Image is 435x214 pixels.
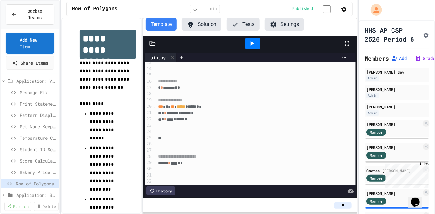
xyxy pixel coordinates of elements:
div: 13 [145,60,153,66]
span: Member [370,175,383,181]
a: Delete [34,202,59,211]
div: Admin [366,75,379,81]
div: 18 [145,91,153,97]
div: 22 [145,116,153,122]
div: 16 [145,78,153,85]
span: Row of Polygons [72,5,117,13]
iframe: chat widget [408,189,429,208]
h2: Members [365,54,389,63]
div: main.py [145,54,169,61]
button: Tests [227,18,260,31]
h1: HHS AP CSP 2526 Period 6 [365,26,420,43]
div: Admin [366,110,379,116]
span: Application: Strings, Inputs, Math [16,192,57,198]
span: Score Calculator [20,158,57,164]
a: Publish [4,202,31,211]
button: Settings [265,18,304,31]
span: Member [370,152,383,158]
button: Solution [182,18,221,31]
div: 32 [145,178,153,185]
input: publish toggle [315,5,338,13]
span: Row of Polygons [16,180,57,187]
div: [PERSON_NAME] [366,145,422,150]
div: 20 [145,103,153,110]
iframe: chat widget [382,161,429,188]
div: main.py [145,53,177,62]
span: Pattern Display Challenge [20,112,57,119]
span: Student ID Scanner [20,146,57,153]
div: [PERSON_NAME] [366,121,422,127]
div: 26 [145,141,153,147]
span: | [409,55,412,62]
span: Back to Teams [21,8,49,21]
div: Content is published and visible to students [292,5,338,13]
div: 21 [145,110,153,116]
span: Temperature Converter [20,135,57,141]
span: Application: Variables/Print [16,78,57,84]
span: Message Fix [20,89,57,96]
a: Add New Item [6,33,54,54]
div: 29 [145,159,153,166]
button: Back to Teams [6,4,54,25]
div: Admin [366,93,379,98]
button: Assignment Settings [423,31,429,38]
div: History [146,186,175,195]
div: Caeten [PERSON_NAME] [366,168,422,173]
button: Add [392,55,407,62]
div: 23 [145,122,153,129]
div: 19 [145,97,153,103]
div: 33 [145,185,153,191]
div: Chat with us now!Close [3,3,44,40]
div: [PERSON_NAME] dev [366,69,427,75]
div: [PERSON_NAME] [366,87,427,92]
div: 14 [145,66,153,72]
span: Member [370,129,383,135]
span: min [210,6,217,11]
div: 17 [145,85,153,91]
div: 15 [145,72,153,78]
div: 24 [145,128,153,135]
div: 28 [145,153,153,160]
span: Bakery Price Calculator [20,169,57,176]
button: Template [146,18,177,31]
span: Fold line [153,104,156,109]
div: 31 [145,172,153,178]
span: Pet Name Keeper [20,123,57,130]
span: Published [292,6,313,11]
div: 25 [145,135,153,141]
div: [PERSON_NAME] [366,104,427,110]
div: 30 [145,166,153,172]
span: Member [370,198,383,204]
a: Share Items [6,56,54,70]
span: Print Statement Repair [20,101,57,107]
div: 27 [145,147,153,153]
div: My Account [364,3,384,17]
div: [PERSON_NAME] [366,191,422,196]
